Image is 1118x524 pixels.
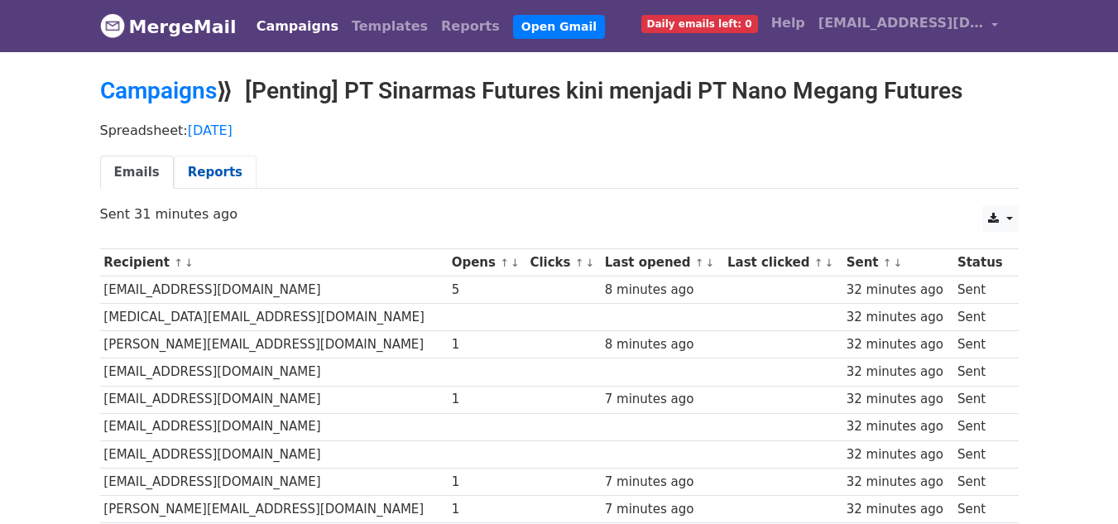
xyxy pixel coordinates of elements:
[883,257,892,269] a: ↑
[452,335,522,354] div: 1
[605,335,720,354] div: 8 minutes ago
[847,308,950,327] div: 32 minutes ago
[847,390,950,409] div: 32 minutes ago
[452,390,522,409] div: 1
[448,249,526,276] th: Opens
[100,495,448,522] td: [PERSON_NAME][EMAIL_ADDRESS][DOMAIN_NAME]
[1035,445,1118,524] iframe: Chat Widget
[706,257,715,269] a: ↓
[526,249,601,276] th: Clicks
[511,257,520,269] a: ↓
[605,473,720,492] div: 7 minutes ago
[635,7,765,40] a: Daily emails left: 0
[847,281,950,300] div: 32 minutes ago
[100,122,1019,139] p: Spreadsheet:
[100,156,174,190] a: Emails
[100,386,448,413] td: [EMAIL_ADDRESS][DOMAIN_NAME]
[953,331,1010,358] td: Sent
[953,304,1010,331] td: Sent
[100,304,448,331] td: [MEDICAL_DATA][EMAIL_ADDRESS][DOMAIN_NAME]
[818,13,984,33] span: [EMAIL_ADDRESS][DOMAIN_NAME]
[765,7,812,40] a: Help
[953,440,1010,468] td: Sent
[847,335,950,354] div: 32 minutes ago
[894,257,903,269] a: ↓
[953,495,1010,522] td: Sent
[500,257,509,269] a: ↑
[100,77,217,104] a: Campaigns
[814,257,823,269] a: ↑
[513,15,605,39] a: Open Gmail
[100,413,448,440] td: [EMAIL_ADDRESS][DOMAIN_NAME]
[575,257,584,269] a: ↑
[100,276,448,304] td: [EMAIL_ADDRESS][DOMAIN_NAME]
[345,10,434,43] a: Templates
[585,257,594,269] a: ↓
[953,413,1010,440] td: Sent
[953,249,1010,276] th: Status
[847,363,950,382] div: 32 minutes ago
[100,331,448,358] td: [PERSON_NAME][EMAIL_ADDRESS][DOMAIN_NAME]
[605,281,720,300] div: 8 minutes ago
[825,257,834,269] a: ↓
[250,10,345,43] a: Campaigns
[723,249,842,276] th: Last clicked
[601,249,723,276] th: Last opened
[641,15,758,33] span: Daily emails left: 0
[452,500,522,519] div: 1
[174,156,257,190] a: Reports
[847,417,950,436] div: 32 minutes ago
[953,386,1010,413] td: Sent
[100,358,448,386] td: [EMAIL_ADDRESS][DOMAIN_NAME]
[842,249,953,276] th: Sent
[812,7,1005,46] a: [EMAIL_ADDRESS][DOMAIN_NAME]
[100,205,1019,223] p: Sent 31 minutes ago
[434,10,506,43] a: Reports
[100,440,448,468] td: [EMAIL_ADDRESS][DOMAIN_NAME]
[100,468,448,495] td: [EMAIL_ADDRESS][DOMAIN_NAME]
[100,249,448,276] th: Recipient
[188,123,233,138] a: [DATE]
[847,445,950,464] div: 32 minutes ago
[953,276,1010,304] td: Sent
[174,257,183,269] a: ↑
[100,77,1019,105] h2: ⟫ [Penting] PT Sinarmas Futures kini menjadi PT Nano Megang Futures
[953,468,1010,495] td: Sent
[100,9,237,44] a: MergeMail
[100,13,125,38] img: MergeMail logo
[953,358,1010,386] td: Sent
[185,257,194,269] a: ↓
[695,257,704,269] a: ↑
[605,500,720,519] div: 7 minutes ago
[847,473,950,492] div: 32 minutes ago
[605,390,720,409] div: 7 minutes ago
[452,473,522,492] div: 1
[847,500,950,519] div: 32 minutes ago
[452,281,522,300] div: 5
